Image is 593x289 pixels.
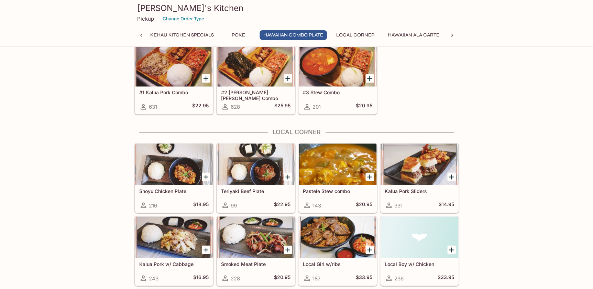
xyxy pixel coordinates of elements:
[385,261,454,267] h5: Local Boy w/ Chicken
[135,45,213,114] a: #1 Kalua Pork Combo631$22.95
[223,30,254,40] button: Poke
[356,201,372,209] h5: $20.95
[146,30,218,40] button: Kehau Kitchen Specials
[438,274,454,282] h5: $33.95
[217,143,295,213] a: Teriyaki Beef Plate99$22.95
[137,3,456,13] h3: [PERSON_NAME]'s Kitchen
[135,143,213,185] div: Shoyu Chicken Plate
[312,104,321,110] span: 201
[149,275,158,281] span: 243
[217,143,295,185] div: Teriyaki Beef Plate
[149,104,157,110] span: 631
[356,274,372,282] h5: $33.95
[137,15,154,22] p: Pickup
[299,143,376,185] div: Pastele Stew combo
[284,245,292,254] button: Add Smoked Meat Plate
[217,216,295,286] a: Smoked Meat Plate228$20.95
[299,216,376,258] div: Local Girl w/ribs
[260,30,327,40] button: Hawaiian Combo Plate
[298,45,377,114] a: #3 Stew Combo201$20.95
[299,45,376,86] div: #3 Stew Combo
[365,245,374,254] button: Add Local Girl w/ribs
[356,103,372,111] h5: $20.95
[231,104,240,110] span: 628
[135,143,213,213] a: Shoyu Chicken Plate216$18.95
[217,216,295,258] div: Smoked Meat Plate
[312,202,321,208] span: 143
[135,216,213,286] a: Kalua Pork w/ Cabbage243$16.95
[365,74,374,83] button: Add #3 Stew Combo
[231,202,237,208] span: 99
[447,245,456,254] button: Add Local Boy w/ Chicken
[139,89,209,95] h5: #1 Kalua Pork Combo
[217,45,295,114] a: #2 [PERSON_NAME] [PERSON_NAME] Combo628$25.95
[303,261,372,267] h5: Local Girl w/ribs
[193,201,209,209] h5: $18.95
[202,245,210,254] button: Add Kalua Pork w/ Cabbage
[298,216,377,286] a: Local Girl w/ribs187$33.95
[134,128,459,136] h4: Local Corner
[135,45,213,86] div: #1 Kalua Pork Combo
[284,74,292,83] button: Add #2 Lau Lau Combo
[274,201,290,209] h5: $22.95
[380,216,459,286] a: Local Boy w/ Chicken236$33.95
[202,74,210,83] button: Add #1 Kalua Pork Combo
[298,143,377,213] a: Pastele Stew combo143$20.95
[192,103,209,111] h5: $22.95
[439,201,454,209] h5: $14.95
[385,188,454,194] h5: Kalua Pork Sliders
[221,188,290,194] h5: Teriyaki Beef Plate
[149,202,157,208] span: 216
[332,30,378,40] button: Local Corner
[217,45,295,86] div: #2 Lau Lau Combo
[381,216,458,258] div: Local Boy w/ Chicken
[447,172,456,181] button: Add Kalua Pork Sliders
[381,143,458,185] div: Kalua Pork Sliders
[274,274,290,282] h5: $20.95
[274,103,290,111] h5: $25.95
[312,275,320,281] span: 187
[394,202,403,208] span: 331
[380,143,459,213] a: Kalua Pork Sliders331$14.95
[284,172,292,181] button: Add Teriyaki Beef Plate
[384,30,443,40] button: Hawaiian Ala Carte
[394,275,404,281] span: 236
[221,89,290,101] h5: #2 [PERSON_NAME] [PERSON_NAME] Combo
[365,172,374,181] button: Add Pastele Stew combo
[139,188,209,194] h5: Shoyu Chicken Plate
[135,216,213,258] div: Kalua Pork w/ Cabbage
[303,89,372,95] h5: #3 Stew Combo
[193,274,209,282] h5: $16.95
[303,188,372,194] h5: Pastele Stew combo
[160,13,207,24] button: Change Order Type
[202,172,210,181] button: Add Shoyu Chicken Plate
[139,261,209,267] h5: Kalua Pork w/ Cabbage
[231,275,240,281] span: 228
[221,261,290,267] h5: Smoked Meat Plate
